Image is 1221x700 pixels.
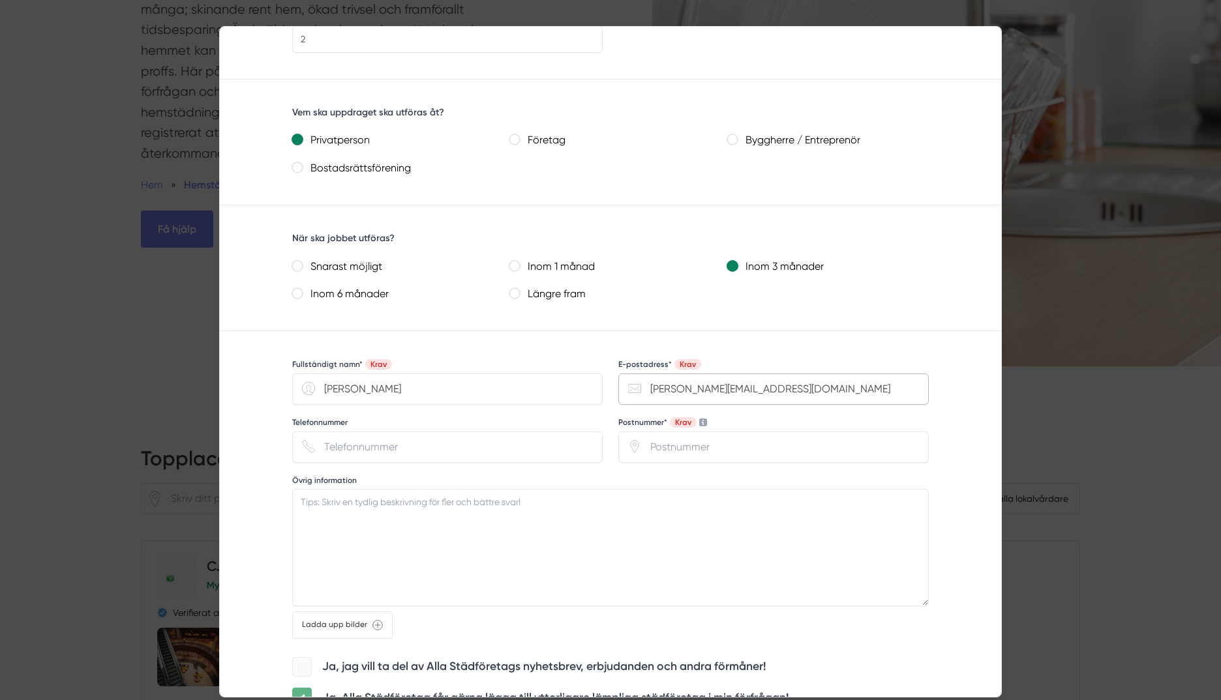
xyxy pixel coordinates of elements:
[738,131,929,150] label: Byggherre / Entreprenör
[618,431,929,463] input: Vi använder postnummret för att hitta städföretag i ditt område.
[292,417,348,428] label: Telefonnummer
[322,658,766,675] label: Ja, jag vill ta del av Alla Städföretags nyhetsbrev, erbjudanden och andra förmåner!
[670,417,697,428] span: Krav
[618,359,701,370] label: E-postadress*
[292,475,357,486] label: Övrig information
[303,285,494,304] label: Inom 6 månader
[520,257,711,276] label: Inom 1 månad
[292,233,395,243] label: När ska jobbet utföras?
[520,285,711,304] label: Längre fram
[738,257,929,276] label: Inom 3 månader
[618,417,707,428] label: Vi använder postnummret för att hitta städföretag i ditt område.
[292,431,603,463] input: Telefonnummer
[292,107,444,117] label: Vem ska uppdraget ska utföras åt?
[628,440,641,453] svg: Pin / Karta
[302,440,315,453] svg: Telefon
[303,257,494,276] label: Snarast möjligt
[303,159,494,178] label: Bostadsrättsförening
[303,131,494,150] label: Privatperson
[618,373,929,405] input: E-postadress
[674,359,701,370] span: Krav
[292,26,603,52] input: Skriv ditt svar här...
[365,359,392,370] span: Krav
[292,359,392,370] label: Fullständigt namn*
[292,373,603,405] input: Fullständigt namn
[520,131,711,150] label: Företag
[292,611,393,638] div: Ladda upp bilder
